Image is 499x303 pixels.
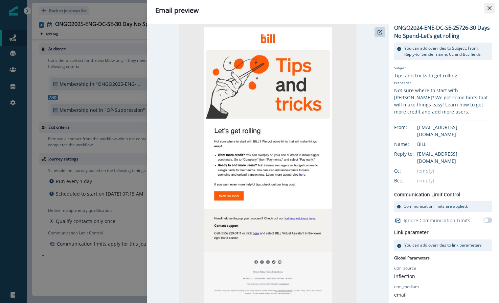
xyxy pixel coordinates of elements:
img: email asset unavailable [179,24,357,303]
div: Tips and tricks to get rolling [394,72,492,79]
div: (empty) [417,177,492,184]
div: Reply to: [394,150,428,157]
div: (empty) [417,167,492,174]
p: Global Parameters [394,254,430,261]
div: Cc: [394,167,428,174]
p: Preheader [394,79,492,87]
div: [EMAIL_ADDRESS][DOMAIN_NAME] [417,124,492,138]
p: inflection [394,273,415,280]
p: Subject [394,66,492,72]
div: [EMAIL_ADDRESS][DOMAIN_NAME] [417,150,492,165]
p: utm_source [394,265,416,271]
div: Email preview [155,5,491,16]
div: Name: [394,141,428,148]
div: Bcc: [394,177,428,184]
div: Not sure where to start with [PERSON_NAME]? We got some hints that will make things easy! Learn h... [394,87,492,115]
p: You can add overrides to link parameters [404,242,482,248]
h2: Link parameter [394,228,429,237]
p: email [394,291,407,298]
div: From: [394,124,428,131]
p: utm_medium [394,284,419,290]
div: BILL [417,141,492,148]
p: You can add overrides to Subject, From, Reply-to, Sender name, Cc and Bcc fields [404,45,490,57]
button: Close [484,3,495,14]
p: ONGO2024-ENE-DC-SE-25726-30 Days No Spend-Let’s get rolling [394,24,492,40]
